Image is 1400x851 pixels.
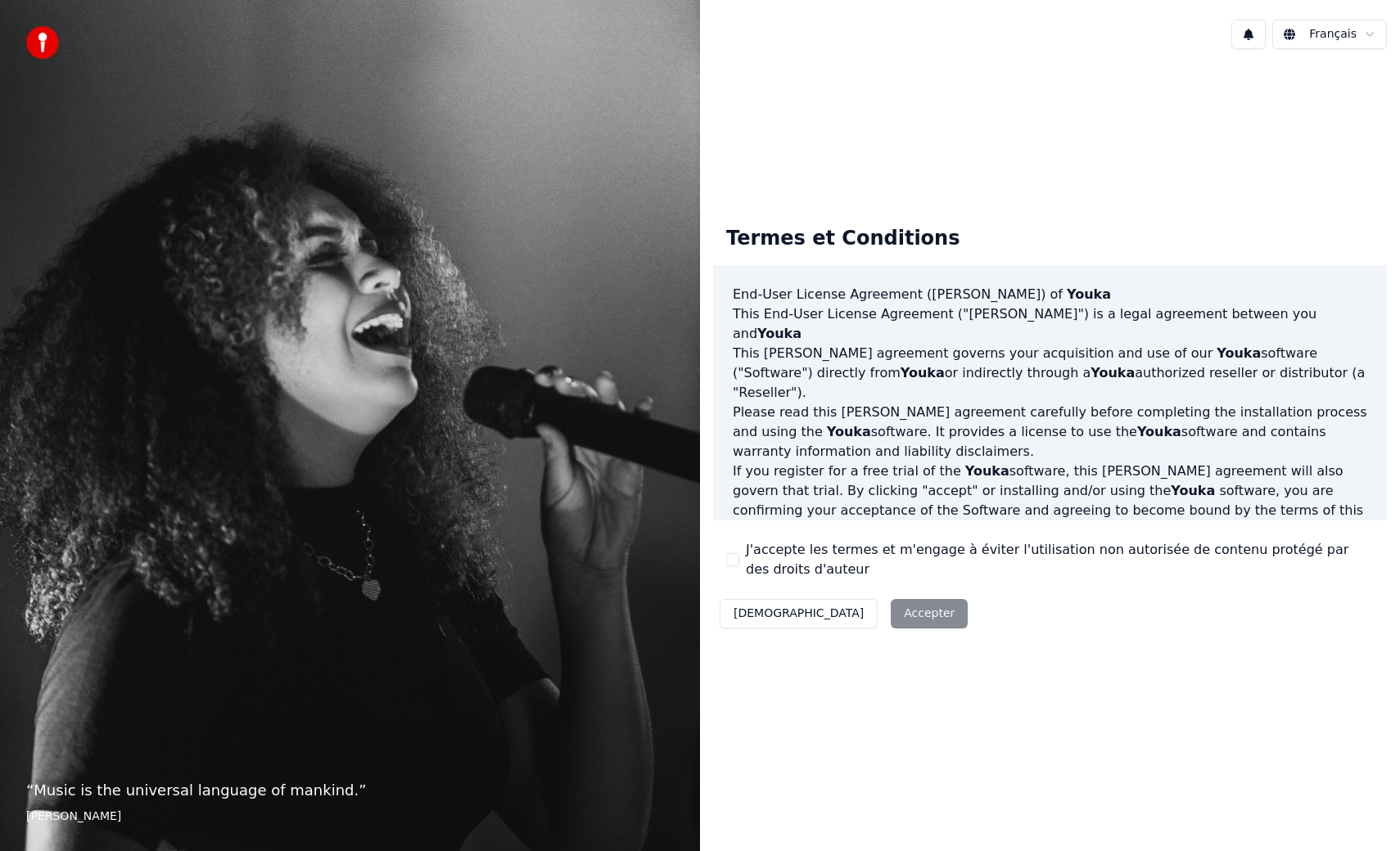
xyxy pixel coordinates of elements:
p: Please read this [PERSON_NAME] agreement carefully before completing the installation process and... [733,403,1367,462]
p: “ Music is the universal language of mankind. ” [26,779,674,802]
span: Youka [1091,365,1135,380]
p: If you register for a free trial of the software, this [PERSON_NAME] agreement will also govern t... [733,462,1367,540]
div: Termes et Conditions [713,213,973,265]
p: This End-User License Agreement ("[PERSON_NAME]") is a legal agreement between you and [733,304,1367,344]
img: youka [26,26,59,59]
span: Youka [1137,424,1181,439]
span: Youka [757,326,802,341]
footer: [PERSON_NAME] [26,808,674,825]
span: Youka [1217,345,1261,361]
span: Youka [1067,286,1111,302]
span: Youka [901,365,945,380]
p: This [PERSON_NAME] agreement governs your acquisition and use of our software ("Software") direct... [733,344,1367,403]
button: [DEMOGRAPHIC_DATA] [720,599,878,628]
span: Youka [827,424,871,439]
span: Youka [965,463,1009,479]
label: J'accepte les termes et m'engage à éviter l'utilisation non autorisée de contenu protégé par des ... [746,540,1374,579]
span: Youka [1171,483,1215,498]
h3: End-User License Agreement ([PERSON_NAME]) of [733,285,1367,304]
